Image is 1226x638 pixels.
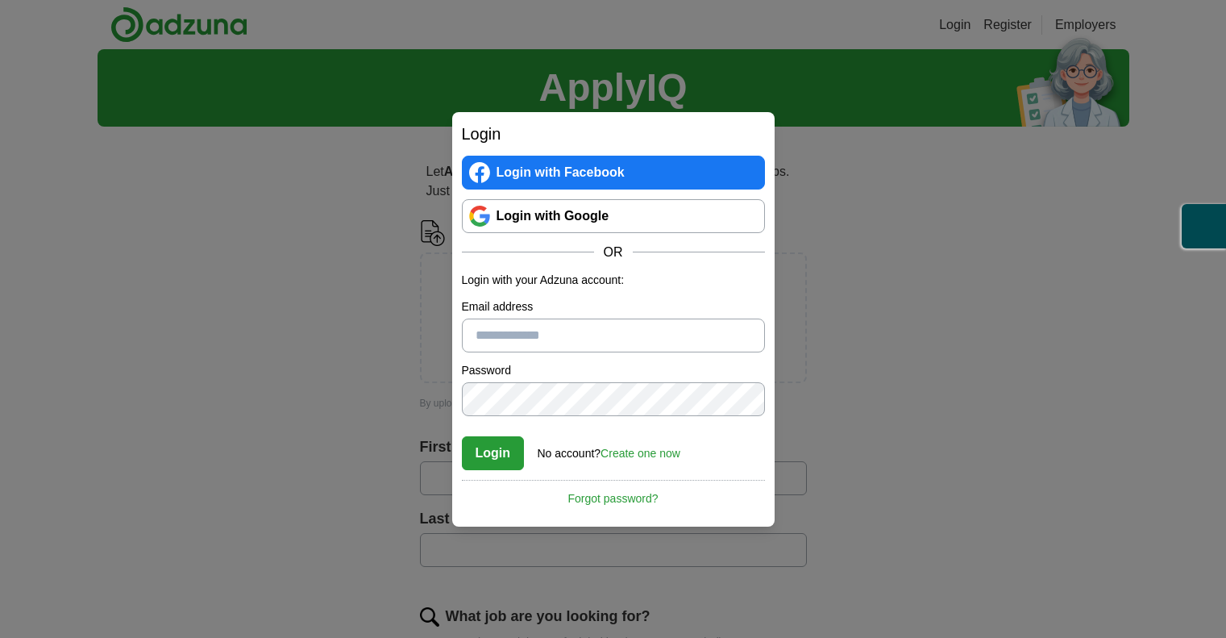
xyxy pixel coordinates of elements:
div: No account? [538,436,680,462]
label: Email address [462,298,765,315]
span: OR [594,243,633,262]
a: Login with Google [462,199,765,233]
a: Forgot password? [462,480,765,507]
p: Login with your Adzuna account: [462,272,765,289]
a: Create one now [601,447,680,460]
h2: Login [462,122,765,146]
a: Login with Facebook [462,156,765,190]
label: Password [462,362,765,379]
button: Login [462,436,525,470]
